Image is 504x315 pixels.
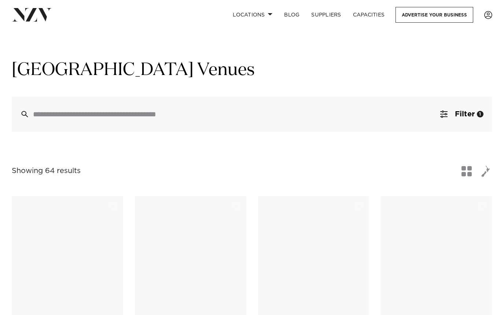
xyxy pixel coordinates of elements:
a: SUPPLIERS [305,7,347,23]
a: Locations [227,7,278,23]
span: Filter [455,110,475,118]
img: nzv-logo.png [12,8,52,21]
button: Filter1 [431,97,492,132]
div: 1 [477,111,483,117]
div: Showing 64 results [12,165,81,177]
a: Advertise your business [396,7,473,23]
a: BLOG [278,7,305,23]
a: Capacities [347,7,391,23]
h1: [GEOGRAPHIC_DATA] Venues [12,59,492,82]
